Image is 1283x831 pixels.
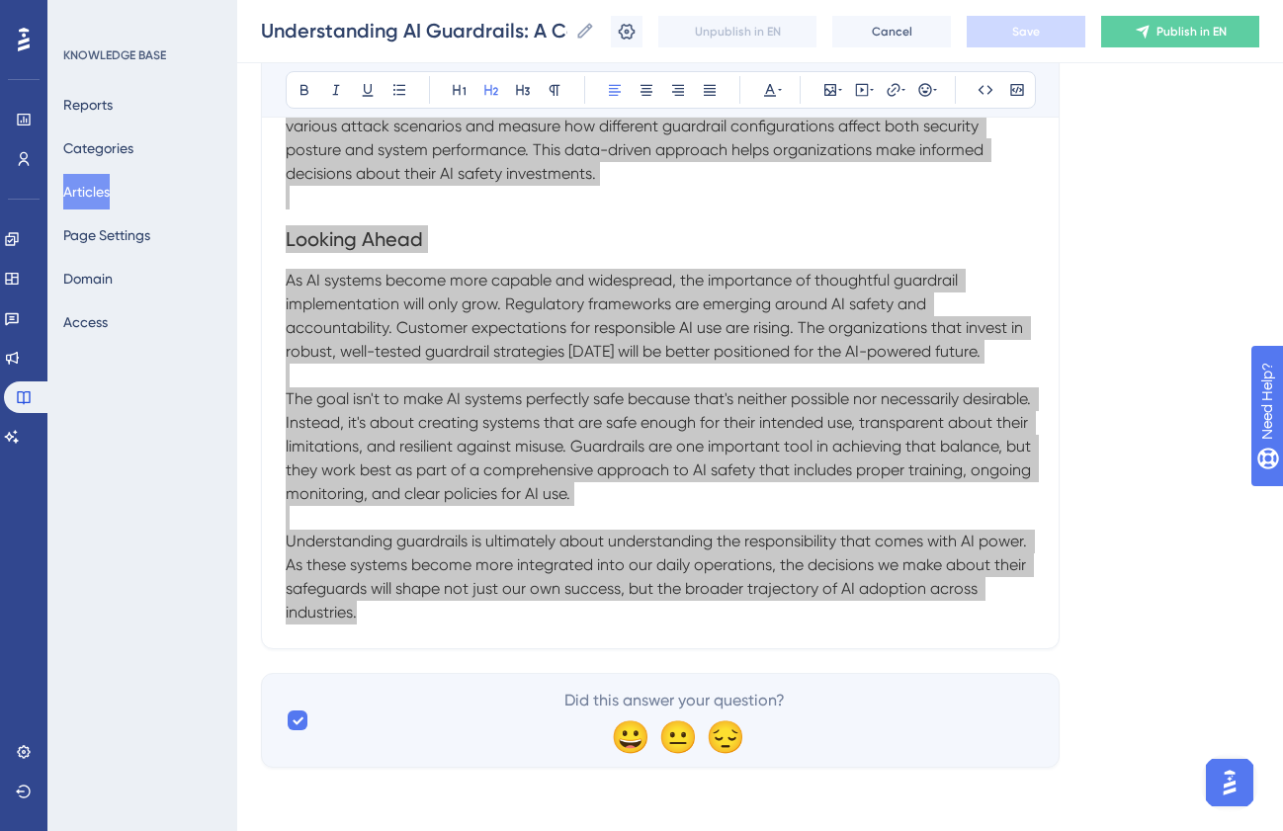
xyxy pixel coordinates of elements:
span: Looking Ahead [286,227,423,251]
input: Article Name [261,17,567,44]
button: Categories [63,130,133,166]
button: Access [63,304,108,340]
button: Save [967,16,1085,47]
button: Articles [63,174,110,209]
span: Cancel [872,24,912,40]
span: Need Help? [46,5,124,29]
div: KNOWLEDGE BASE [63,47,166,63]
span: Unpublish in EN [695,24,781,40]
button: Domain [63,261,113,296]
button: Page Settings [63,217,150,253]
iframe: UserGuiding AI Assistant Launcher [1200,753,1259,812]
span: The goal isn't to make AI systems perfectly safe because that's neither possible nor necessarily ... [286,389,1035,503]
span: Did this answer your question? [564,689,785,712]
span: Publish in EN [1156,24,1227,40]
div: 😐 [658,720,690,752]
span: Understanding guardrails is ultimately about understanding the responsibility that comes with AI ... [286,532,1031,622]
div: 😔 [706,720,737,752]
button: Reports [63,87,113,123]
button: Cancel [832,16,951,47]
button: Unpublish in EN [658,16,816,47]
span: As AI systems become more capable and widespread, the importance of thoughtful guardrail implemen... [286,271,1027,361]
button: Publish in EN [1101,16,1259,47]
div: 😀 [611,720,642,752]
span: Save [1012,24,1040,40]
